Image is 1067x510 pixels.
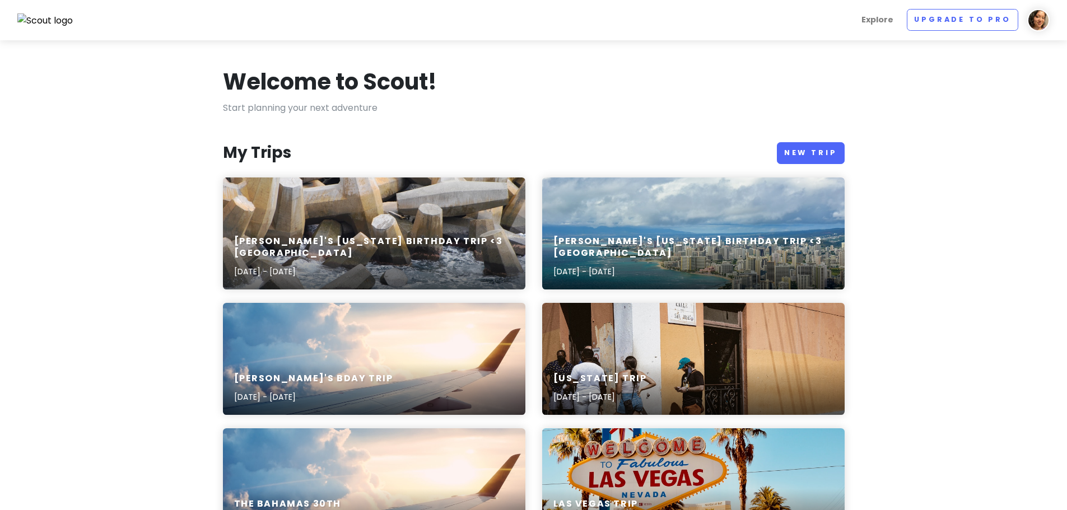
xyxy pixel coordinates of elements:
[542,177,845,289] a: aerial photography of buildings during daytime[PERSON_NAME]'s [US_STATE] Birthday Trip <3 [GEOGRA...
[234,373,393,385] h6: [PERSON_NAME]'s Bday Trip
[223,303,525,415] a: aerial photography of airliner[PERSON_NAME]'s Bday Trip[DATE] - [DATE]
[1027,9,1050,31] img: User profile
[234,265,514,278] p: [DATE] - [DATE]
[907,9,1018,31] a: Upgrade to Pro
[553,373,647,385] h6: [US_STATE] Trip
[857,9,898,31] a: Explore
[553,265,833,278] p: [DATE] - [DATE]
[223,143,291,163] h3: My Trips
[234,498,342,510] h6: The Bahamas 30th
[223,67,437,96] h1: Welcome to Scout!
[542,303,845,415] a: man in white t-shirt and blue denim jeans walking on sidewalk during daytime[US_STATE] Trip[DATE]...
[223,177,525,289] a: a bunch of rocks that are in the water[PERSON_NAME]'s [US_STATE] Birthday Trip <3 [GEOGRAPHIC_DAT...
[17,13,73,28] img: Scout logo
[777,142,845,164] a: New Trip
[553,391,647,403] p: [DATE] - [DATE]
[223,101,845,115] p: Start planning your next adventure
[234,236,514,259] h6: [PERSON_NAME]'s [US_STATE] Birthday Trip <3 [GEOGRAPHIC_DATA]
[553,236,833,259] h6: [PERSON_NAME]'s [US_STATE] Birthday Trip <3 [GEOGRAPHIC_DATA]
[234,391,393,403] p: [DATE] - [DATE]
[553,498,638,510] h6: Las Vegas Trip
